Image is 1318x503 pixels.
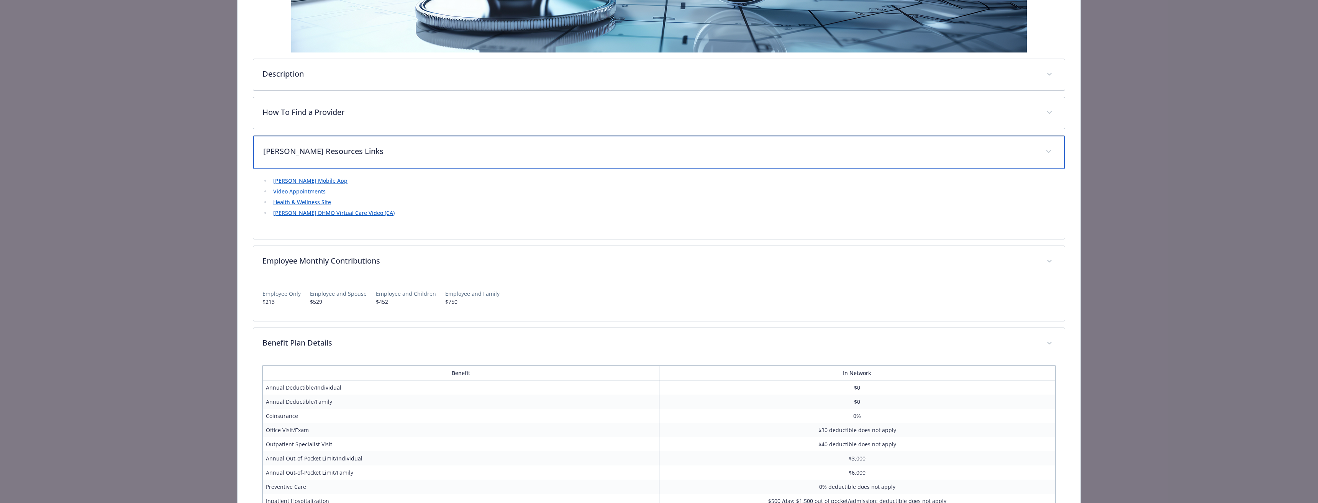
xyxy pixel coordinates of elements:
[445,290,500,298] p: Employee and Family
[262,255,1037,267] p: Employee Monthly Contributions
[659,465,1055,480] td: $6,000
[253,328,1065,359] div: Benefit Plan Details
[253,59,1065,90] div: Description
[263,437,659,451] td: Outpatient Specialist Visit
[263,365,659,380] th: Benefit
[253,136,1065,169] div: [PERSON_NAME] Resources Links
[659,423,1055,437] td: $30 deductible does not apply
[273,198,331,206] a: Health & Wellness Site
[273,188,326,195] a: Video Appointments
[263,451,659,465] td: Annual Out-of-Pocket Limit/Individual
[659,380,1055,395] td: $0
[263,465,659,480] td: Annual Out-of-Pocket Limit/Family
[376,298,436,306] p: $452
[263,395,659,409] td: Annual Deductible/Family
[263,423,659,437] td: Office Visit/Exam
[263,380,659,395] td: Annual Deductible/Individual
[253,97,1065,129] div: How To Find a Provider
[262,68,1037,80] p: Description
[659,480,1055,494] td: 0% deductible does not apply
[263,409,659,423] td: Coinsurance
[376,290,436,298] p: Employee and Children
[263,146,1036,157] p: [PERSON_NAME] Resources Links
[263,480,659,494] td: Preventive Care
[310,290,367,298] p: Employee and Spouse
[659,451,1055,465] td: $3,000
[262,298,301,306] p: $213
[253,277,1065,321] div: Employee Monthly Contributions
[273,177,348,184] a: [PERSON_NAME] Mobile App
[659,365,1055,380] th: In Network
[262,290,301,298] p: Employee Only
[262,337,1037,349] p: Benefit Plan Details
[659,437,1055,451] td: $40 deductible does not apply
[659,395,1055,409] td: $0
[445,298,500,306] p: $750
[253,169,1065,239] div: [PERSON_NAME] Resources Links
[659,409,1055,423] td: 0%
[253,246,1065,277] div: Employee Monthly Contributions
[310,298,367,306] p: $529
[262,106,1037,118] p: How To Find a Provider
[273,209,395,216] a: [PERSON_NAME] DHMO Virtual Care Video (CA)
